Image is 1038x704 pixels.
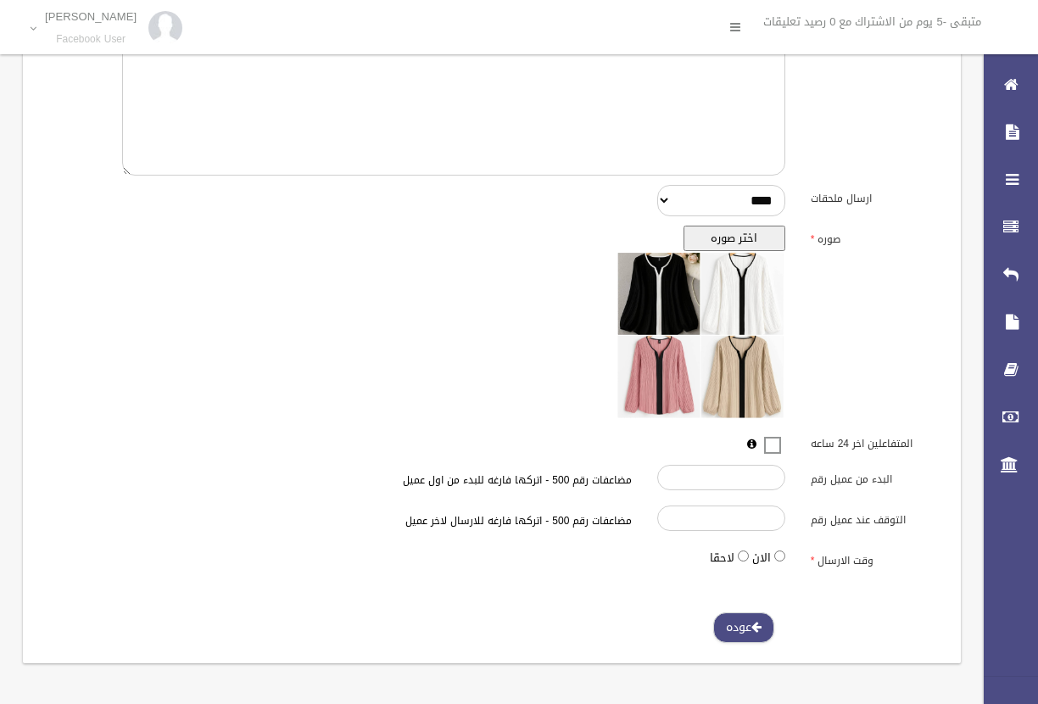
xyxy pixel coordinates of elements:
[798,465,951,489] label: البدء من عميل رقم
[148,11,182,45] img: 84628273_176159830277856_972693363922829312_n.jpg
[798,185,951,209] label: ارسال ملحقات
[798,547,951,571] label: وقت الارسال
[45,10,137,23] p: [PERSON_NAME]
[798,506,951,529] label: التوقف عند عميل رقم
[45,33,137,46] small: Facebook User
[276,516,633,527] h6: مضاعفات رقم 500 - اتركها فارغه للارسال لاخر عميل
[616,251,785,421] img: معاينه الصوره
[684,226,785,251] button: اختر صوره
[798,430,951,454] label: المتفاعلين اخر 24 ساعه
[798,226,951,249] label: صوره
[710,548,734,568] label: لاحقا
[276,475,633,486] h6: مضاعفات رقم 500 - اتركها فارغه للبدء من اول عميل
[752,548,771,568] label: الان
[713,612,774,644] a: عوده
